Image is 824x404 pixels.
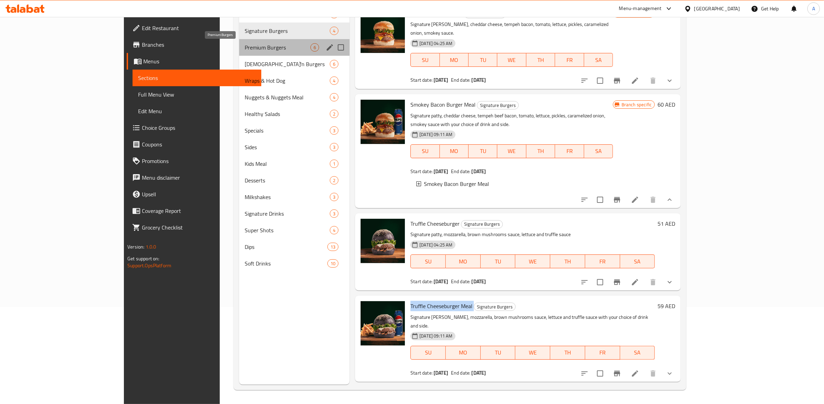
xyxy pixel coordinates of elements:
[245,27,330,35] span: Signature Burgers
[127,119,262,136] a: Choice Groups
[330,210,338,217] span: 3
[658,219,675,228] h6: 51 AED
[451,167,470,176] span: End date:
[553,257,582,267] span: TH
[661,274,678,290] button: show more
[449,348,478,358] span: MO
[245,176,330,185] div: Desserts
[127,219,262,236] a: Grocery Checklist
[142,223,256,232] span: Grocery Checklist
[330,226,338,234] div: items
[330,127,338,134] span: 3
[239,205,350,222] div: Signature Drinks3
[658,9,675,18] h6: 52 AED
[410,75,433,84] span: Start date:
[446,346,481,360] button: MO
[127,53,262,70] a: Menus
[410,301,472,311] span: Truffle Cheeseburger Meal
[550,254,585,268] button: TH
[410,111,613,129] p: Signature patty, cheddar cheese, tempeh beef bacon, tomato, lettuce, pickles, caramelized onion, ...
[451,277,470,286] span: End date:
[330,193,338,201] div: items
[645,72,661,89] button: delete
[645,191,661,208] button: delete
[245,43,310,52] span: Premium Burgers
[461,220,502,228] span: Signature Burgers
[593,73,607,88] span: Select to update
[330,94,338,101] span: 4
[239,189,350,205] div: Milkshakes3
[483,348,513,358] span: TU
[127,254,159,263] span: Get support on:
[620,254,655,268] button: SA
[469,53,497,67] button: TU
[481,346,516,360] button: TU
[474,303,515,311] span: Signature Burgers
[576,191,593,208] button: sort-choices
[330,194,338,200] span: 3
[245,143,330,151] span: Sides
[593,275,607,289] span: Select to update
[330,177,338,184] span: 2
[515,346,550,360] button: WE
[588,257,617,267] span: FR
[239,222,350,239] div: Super Shots4
[631,196,639,204] a: Edit menu item
[584,53,613,67] button: SA
[576,365,593,382] button: sort-choices
[526,144,555,158] button: TH
[414,348,443,358] span: SU
[142,140,256,149] span: Coupons
[443,55,466,65] span: MO
[142,207,256,215] span: Coverage Report
[330,227,338,234] span: 4
[142,173,256,182] span: Menu disclaimer
[330,78,338,84] span: 4
[449,257,478,267] span: MO
[410,230,655,239] p: Signature patty, mozzarella, brown mushrooms sauce, lettuce and truffle sauce
[518,348,547,358] span: WE
[584,144,613,158] button: SA
[576,274,593,290] button: sort-choices
[327,259,338,268] div: items
[451,368,470,377] span: End date:
[665,369,674,378] svg: Show Choices
[424,180,489,188] span: Smokey Bacon Burger Meal
[127,169,262,186] a: Menu disclaimer
[410,167,433,176] span: Start date:
[330,61,338,68] span: 6
[619,5,662,13] div: Menu-management
[245,193,330,201] div: Milkshakes
[619,101,654,108] span: Branch specific
[483,257,513,267] span: TU
[245,110,330,118] span: Healthy Salads
[645,365,661,382] button: delete
[142,190,256,198] span: Upsell
[500,146,523,156] span: WE
[330,93,338,101] div: items
[330,161,338,167] span: 1
[311,44,319,51] span: 6
[239,3,350,275] nav: Menu sections
[245,93,330,101] span: Nuggets & Nuggets Meal
[239,255,350,272] div: Soft Drinks10
[410,53,440,67] button: SU
[127,136,262,153] a: Coupons
[661,191,678,208] button: show more
[410,144,440,158] button: SU
[461,220,503,228] div: Signature Burgers
[472,277,486,286] b: [DATE]
[440,144,469,158] button: MO
[658,100,675,109] h6: 60 AED
[361,100,405,144] img: Smokey Bacon Burger Meal
[239,155,350,172] div: Kids Meal1
[330,126,338,135] div: items
[623,257,652,267] span: SA
[245,60,330,68] span: [DEMOGRAPHIC_DATA]'n Burgers
[239,39,350,56] div: Premium Burgers6edit
[645,274,661,290] button: delete
[410,368,433,377] span: Start date:
[414,257,443,267] span: SU
[245,259,327,268] div: Soft Drinks
[658,301,675,311] h6: 59 AED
